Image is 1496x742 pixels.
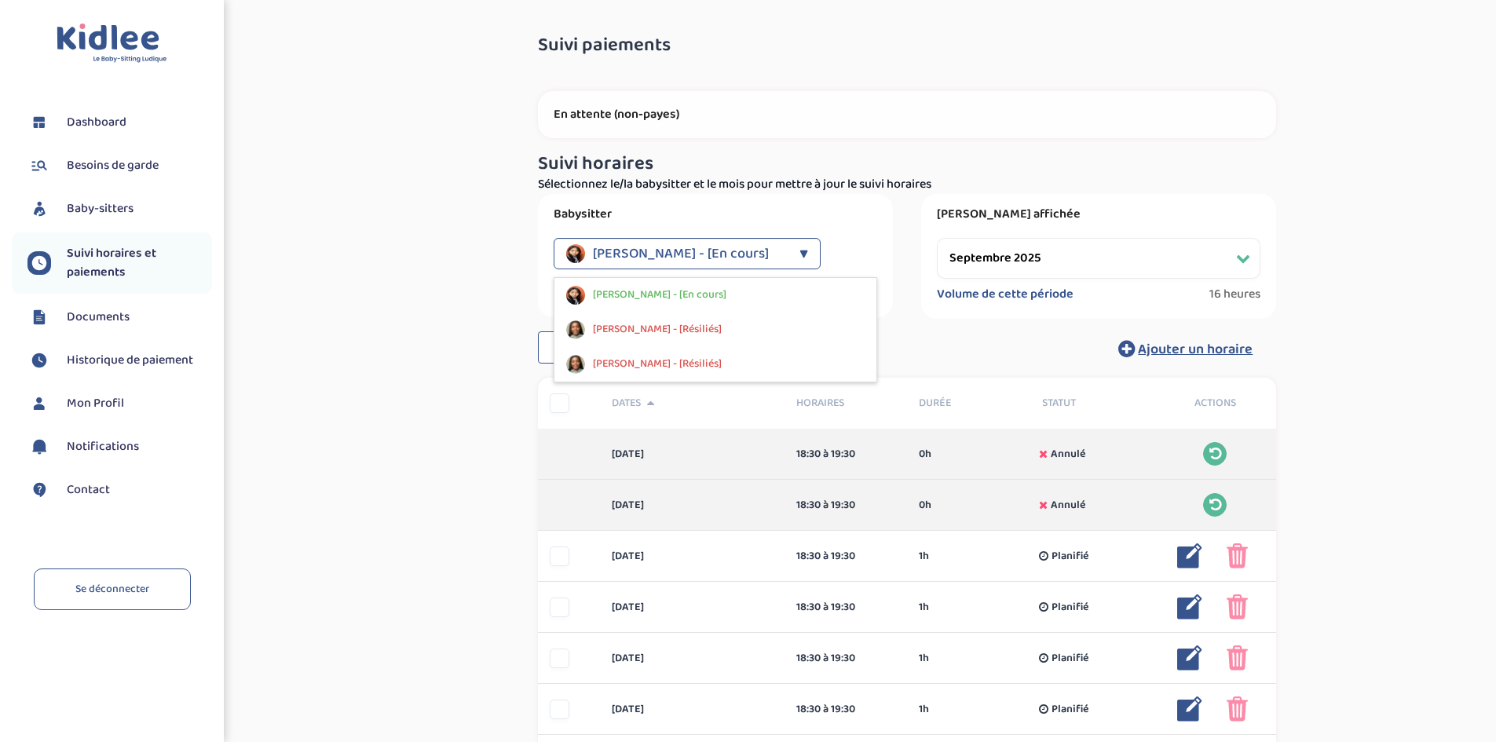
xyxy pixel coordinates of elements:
a: Mon Profil [27,392,212,415]
span: Notifications [67,437,139,456]
span: 0h [919,446,931,462]
label: Volume de cette période [937,287,1074,302]
img: poubelle_rose.png [1227,543,1248,568]
span: Planifié [1052,650,1088,667]
span: Annulé [1051,497,1085,514]
span: 1h [919,701,929,718]
img: suivihoraire.svg [27,349,51,372]
img: documents.svg [27,305,51,329]
span: Planifié [1052,701,1088,718]
div: [DATE] [600,497,785,514]
span: [PERSON_NAME] - [Résiliés] [593,356,722,372]
span: 1h [919,650,929,667]
label: [PERSON_NAME] affichée [937,207,1260,222]
img: modifier_bleu.png [1177,594,1202,620]
span: 16 heures [1209,287,1260,302]
span: 1h [919,548,929,565]
img: babysitters.svg [27,197,51,221]
span: Historique de paiement [67,351,193,370]
a: Notifications [27,435,212,459]
img: dashboard.svg [27,111,51,134]
span: 1h [919,599,929,616]
div: [DATE] [600,650,785,667]
a: Suivi horaires et paiements [27,244,212,282]
span: Planifié [1052,599,1088,616]
span: Besoins de garde [67,156,159,175]
span: Contact [67,481,110,499]
span: [PERSON_NAME] - [En cours] [593,287,726,303]
span: Documents [67,308,130,327]
span: Planifié [1052,548,1088,565]
img: modifier_bleu.png [1177,543,1202,568]
img: besoin.svg [27,154,51,177]
div: 18:30 à 19:30 [796,599,896,616]
span: [PERSON_NAME] - [Résiliés] [593,321,722,338]
span: Suivi paiements [538,35,671,56]
span: Dashboard [67,113,126,132]
div: [DATE] [600,701,785,718]
span: [PERSON_NAME] - [En cours] [593,238,769,269]
img: avatar_ntumba-mukuna-lajoie_2024_11_14_16_24_14.png [566,320,585,339]
div: 18:30 à 19:30 [796,446,896,462]
div: 18:30 à 19:30 [796,650,896,667]
label: Babysitter [554,207,877,222]
div: Actions [1154,395,1277,411]
button: Modifier mes horaires généraux [538,331,782,364]
img: poubelle_rose.png [1227,594,1248,620]
img: suivihoraire.svg [27,251,51,275]
div: Statut [1030,395,1154,411]
img: profil.svg [27,392,51,415]
img: poubelle_rose.png [1227,645,1248,671]
img: avatar_shi-caroline.jpeg [566,244,585,263]
div: 18:30 à 19:30 [796,497,896,514]
span: Annulé [1051,446,1085,462]
span: Baby-sitters [67,199,134,218]
div: [DATE] [600,548,785,565]
img: modifier_bleu.png [1177,696,1202,722]
p: En attente (non-payes) [554,107,1260,122]
a: Documents [27,305,212,329]
img: contact.svg [27,478,51,502]
a: Contact [27,478,212,502]
img: avatar_shi-caroline.jpeg [566,286,585,305]
h3: Suivi horaires [538,154,1276,174]
span: Suivi horaires et paiements [67,244,212,282]
button: Ajouter un horaire [1095,331,1276,366]
div: ▼ [799,238,808,269]
div: [DATE] [600,599,785,616]
a: Se déconnecter [34,568,191,610]
img: notification.svg [27,435,51,459]
img: poubelle_rose.png [1227,696,1248,722]
img: avatar_ntumba-mukuna-lajoie_2024_11_14_16_24_14.png [566,355,585,374]
span: Mon Profil [67,394,124,413]
div: [DATE] [600,446,785,462]
div: 18:30 à 19:30 [796,701,896,718]
span: Horaires [796,395,896,411]
img: logo.svg [57,24,167,64]
a: Baby-sitters [27,197,212,221]
img: modifier_bleu.png [1177,645,1202,671]
span: 0h [919,497,931,514]
a: Historique de paiement [27,349,212,372]
div: 18:30 à 19:30 [796,548,896,565]
p: Sélectionnez le/la babysitter et le mois pour mettre à jour le suivi horaires [538,175,1276,194]
div: Durée [907,395,1030,411]
div: Dates [600,395,785,411]
a: Dashboard [27,111,212,134]
span: Ajouter un horaire [1138,338,1253,360]
a: Besoins de garde [27,154,212,177]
